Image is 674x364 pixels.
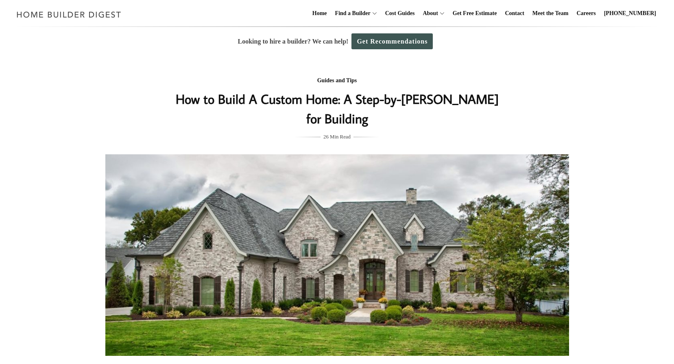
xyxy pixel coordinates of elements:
[332,0,371,26] a: Find a Builder
[529,0,572,26] a: Meet the Team
[502,0,527,26] a: Contact
[449,0,500,26] a: Get Free Estimate
[351,33,433,49] a: Get Recommendations
[309,0,330,26] a: Home
[601,0,659,26] a: [PHONE_NUMBER]
[382,0,418,26] a: Cost Guides
[13,7,125,22] img: Home Builder Digest
[419,0,438,26] a: About
[175,89,500,128] h1: How to Build A Custom Home: A Step-by-[PERSON_NAME] for Building
[323,132,351,141] span: 26 Min Read
[317,77,357,83] a: Guides and Tips
[574,0,599,26] a: Careers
